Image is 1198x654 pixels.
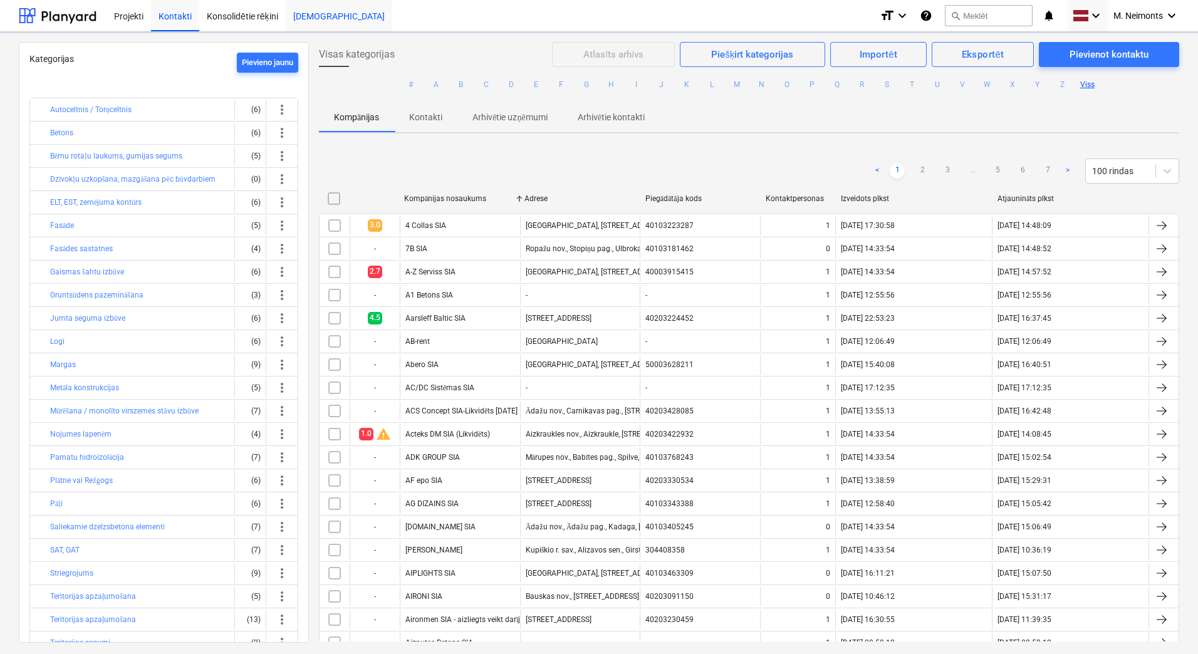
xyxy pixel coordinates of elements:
[932,42,1033,67] button: Eksportēt
[405,476,442,485] div: AF epo SIA
[645,407,694,415] div: 40203428085
[841,569,895,578] div: [DATE] 16:11:21
[274,380,289,395] span: more_vert
[50,288,143,303] button: Gruntsūdens pazemināšana
[997,314,1051,323] div: [DATE] 16:37:45
[645,499,694,508] div: 40103343388
[841,522,895,531] div: [DATE] 14:33:54
[240,123,261,143] div: (6)
[50,635,110,650] button: Teritorijas segumi
[274,241,289,256] span: more_vert
[240,378,261,398] div: (5)
[50,473,113,488] button: Plātne vai Režģogs
[350,470,400,490] div: -
[472,111,547,124] p: Arhivētie uzņēmumi
[826,546,830,554] div: 1
[997,592,1051,601] div: [DATE] 15:31:17
[997,194,1144,204] div: Atjaunināts plkst
[274,589,289,604] span: more_vert
[1015,163,1030,179] a: Page 6
[955,77,970,92] button: V
[274,125,289,140] span: more_vert
[645,615,694,624] div: 40203230459
[1040,163,1055,179] a: Page 7
[50,380,119,395] button: Metāla konstrukcijas
[841,407,895,415] div: [DATE] 13:55:13
[526,221,667,230] div: [GEOGRAPHIC_DATA], [STREET_ADDRESS]
[1135,594,1198,654] div: Chat Widget
[526,291,528,299] div: -
[841,499,895,508] div: [DATE] 12:58:40
[1164,8,1179,23] i: keyboard_arrow_down
[997,476,1051,485] div: [DATE] 15:29:31
[50,612,136,627] button: Teritorijas apzaļumošana
[526,638,528,647] div: -
[680,42,825,67] button: Piešķirt kategorijas
[454,77,469,92] button: B
[376,427,391,442] span: warning
[841,221,895,230] div: [DATE] 17:30:58
[997,360,1051,369] div: [DATE] 16:40:51
[645,194,756,204] div: Piegādātāja kods
[274,635,289,650] span: more_vert
[50,542,80,558] button: SAT, GAT
[240,285,261,305] div: (3)
[242,56,293,70] div: Pievieno jaunu
[368,312,382,324] span: 4.5
[997,291,1051,299] div: [DATE] 12:55:56
[1070,46,1149,63] div: Pievienot kontaktu
[940,163,955,179] a: Page 3
[240,401,261,421] div: (7)
[50,125,73,140] button: Betons
[240,239,261,259] div: (4)
[645,522,694,531] div: 40103405245
[237,53,298,73] button: Pievieno jaunu
[990,163,1005,179] a: Page 5
[274,218,289,233] span: more_vert
[997,569,1051,578] div: [DATE] 15:07:50
[405,360,439,369] div: Abero SIA
[1055,77,1070,92] button: Z
[240,424,261,444] div: (4)
[841,360,895,369] div: [DATE] 15:40:08
[920,8,932,23] i: Zināšanu pamats
[274,102,289,117] span: more_vert
[645,291,647,299] div: -
[997,430,1051,439] div: [DATE] 14:08:45
[526,546,883,555] div: Kupiškio r. sav., Alizavos sen., Girsteikių k., Alizavos g. 22, LT-40448; Minijos g.11-106, [GEOG...
[274,566,289,581] span: more_vert
[350,494,400,514] div: -
[729,77,744,92] button: M
[50,589,136,604] button: Teritorijas apzaļumošana
[997,615,1051,624] div: [DATE] 11:39:35
[50,241,113,256] button: Fasādes sastatnes
[240,355,261,375] div: (9)
[841,314,895,323] div: [DATE] 22:53:23
[826,314,830,323] div: 1
[376,427,391,442] div: Vienai no atsauksmēm šī apakšuzņēmēja vērtējums ir zem sliekšņa ( 1 ).
[240,540,261,560] div: (7)
[841,615,895,624] div: [DATE] 16:30:55
[405,638,473,647] div: Aizputes Betons SIA
[1080,77,1095,92] button: Viss
[826,407,830,415] div: 1
[359,428,373,440] span: 1.0
[826,499,830,508] div: 1
[826,360,830,369] div: 1
[841,476,895,485] div: [DATE] 13:38:59
[841,194,987,203] div: Izveidots plkst
[997,522,1051,531] div: [DATE] 15:06:49
[405,267,456,276] div: A-Z Serviss SIA
[274,612,289,627] span: more_vert
[526,337,598,346] div: [GEOGRAPHIC_DATA]
[766,194,831,203] div: Kontaktpersonas
[526,569,667,578] div: [GEOGRAPHIC_DATA], [STREET_ADDRESS]
[524,194,635,203] div: Adrese
[1060,163,1075,179] a: Next page
[350,355,400,375] div: -
[334,111,379,124] p: Kompānijas
[645,430,694,439] div: 40203422932
[404,194,514,204] div: Kompānijas nosaukums
[997,407,1051,415] div: [DATE] 16:42:48
[841,383,895,392] div: [DATE] 17:12:35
